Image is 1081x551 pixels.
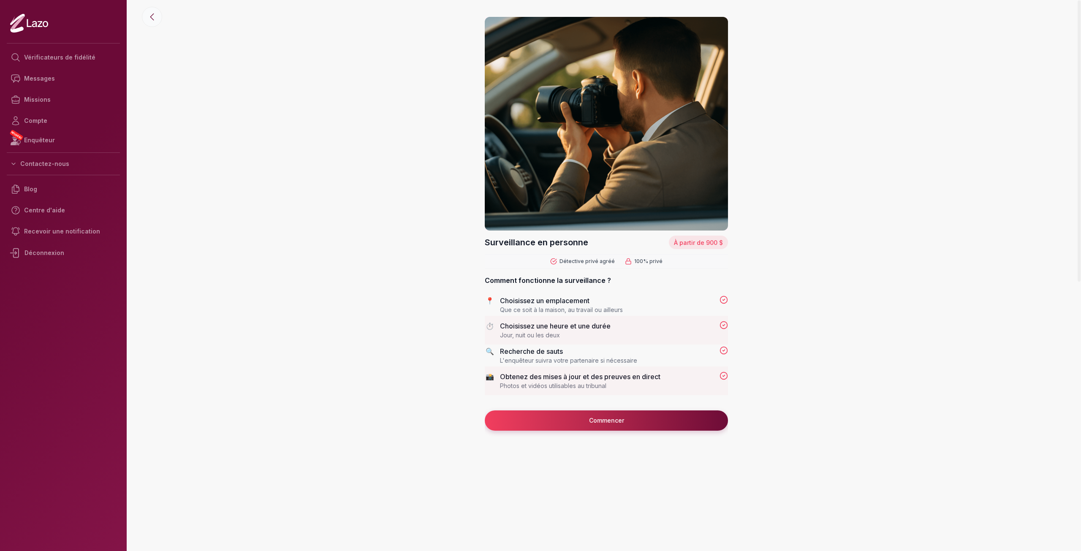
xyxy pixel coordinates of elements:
font: 📍 [486,296,494,305]
button: Commencer [485,410,728,431]
font: NOUVEAU [11,130,22,139]
button: Contactez-nous [7,156,120,171]
font: L'enquêteur suivra votre partenaire si nécessaire [500,357,637,364]
font: Comment fonctionne la surveillance ? [485,276,611,285]
font: 100% privé [634,258,663,264]
a: Compte [7,110,120,131]
a: Centre d'aide [7,200,120,221]
a: Missions [7,89,120,110]
font: Détective privé agréé [560,258,615,264]
img: Surveillance en personne [485,17,728,231]
font: Que ce soit à la maison, au travail ou ailleurs [500,306,623,313]
a: Messages [7,68,120,89]
font: Enquêteur [24,136,55,144]
font: Surveillance en personne [485,237,588,247]
font: Déconnexion [24,249,64,256]
font: Blog [24,185,37,193]
font: Choisissez un emplacement [500,296,589,305]
font: Missions [24,96,51,103]
font: À partir de 900 $ [674,239,723,246]
font: Messages [24,75,55,82]
font: Compte [24,117,47,124]
font: Centre d'aide [24,206,65,214]
a: Recevoir une notification [7,221,120,242]
a: Blog [7,179,120,200]
font: 🔍 [486,347,494,356]
font: Commencer [589,417,624,424]
a: NOUVEAUEnquêteur [7,131,120,149]
font: Vérificateurs de fidélité [24,54,95,61]
font: Recevoir une notification [24,228,100,235]
font: Recherche de sauts [500,347,563,356]
a: Vérificateurs de fidélité [7,47,120,68]
font: Contactez-nous [20,160,69,167]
